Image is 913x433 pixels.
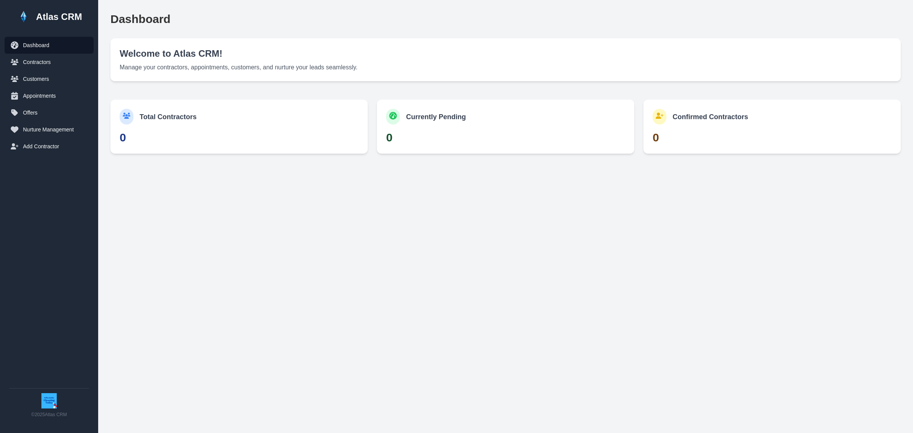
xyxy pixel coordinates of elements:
img: ACT Logo [41,393,57,408]
button: Dashboard [5,37,94,54]
h2: Welcome to Atlas CRM! [120,48,892,60]
p: 0 [653,131,892,144]
button: Contractors [5,54,94,71]
p: 0 [386,131,625,144]
button: Offers [5,104,94,121]
h3: Confirmed Contractors [673,112,748,122]
button: Nurture Management [5,121,94,138]
img: Atlas Logo [16,9,31,25]
button: Appointments [5,87,94,104]
h3: Total Contractors [140,112,197,122]
h3: Currently Pending [406,112,466,122]
p: © 2025 Atlas CRM [31,412,67,418]
h2: Dashboard [110,12,901,26]
p: 0 [120,131,359,144]
button: Add Contractor [5,138,94,155]
p: Manage your contractors, appointments, customers, and nurture your leads seamlessly. [120,63,892,72]
h1: Atlas CRM [36,11,82,23]
button: Customers [5,71,94,87]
